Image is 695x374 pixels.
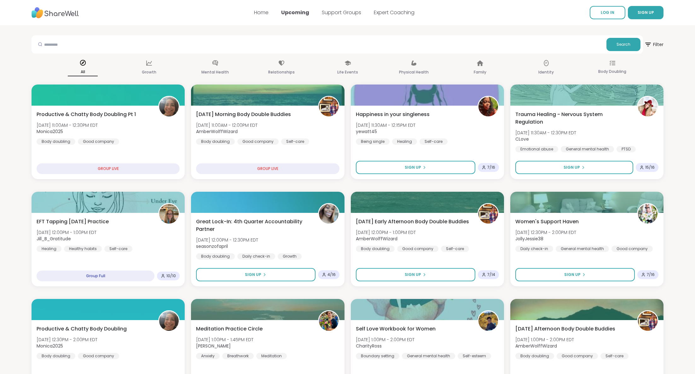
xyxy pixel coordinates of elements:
div: Daily check-in [237,253,275,260]
span: [DATE] 11:30AM - 12:15PM EDT [356,122,415,128]
span: 7 / 16 [487,165,495,170]
b: CharityRoss [356,343,382,349]
b: AmberWolffWizard [356,236,397,242]
span: Productive & Chatty Body Doubling [37,325,127,333]
span: Sign Up [564,272,581,278]
span: Search [617,42,630,47]
img: Monica2025 [159,97,179,116]
button: Filter [644,35,663,54]
span: [DATE] 11:00AM - 12:30PM EDT [37,122,98,128]
p: Growth [142,68,156,76]
span: [DATE] 1:00PM - 2:00PM EDT [356,336,414,343]
img: yewatt45 [478,97,498,116]
p: Relationships [268,68,295,76]
div: Body doubling [515,353,554,359]
b: AmberWolffWizard [515,343,557,349]
div: Breathwork [222,353,254,359]
div: Body doubling [196,138,235,145]
span: Sign Up [405,272,421,278]
div: Growth [278,253,302,260]
div: Good company [611,246,653,252]
div: Meditation [256,353,287,359]
b: Monica2025 [37,128,63,135]
b: AmberWolffWizard [196,128,238,135]
b: Monica2025 [37,343,63,349]
a: LOG IN [590,6,625,19]
div: Healing [37,246,61,252]
span: Self Love Workbook for Women [356,325,436,333]
div: Body doubling [196,253,235,260]
img: CharityRoss [478,311,498,331]
img: seasonzofapril [319,204,339,224]
a: Expert Coaching [374,9,414,16]
div: Good company [397,246,438,252]
img: Jill_B_Gratitude [159,204,179,224]
span: SIGN UP [638,10,654,15]
div: Good company [237,138,279,145]
span: [DATE] 12:30PM - 2:00PM EDT [37,336,97,343]
span: [DATE] 12:00PM - 1:00PM EDT [356,229,416,236]
span: [DATE] 12:30PM - 2:00PM EDT [515,229,576,236]
p: Physical Health [399,68,429,76]
span: [DATE] Morning Body Double Buddies [196,111,291,118]
img: AmberWolffWizard [638,311,657,331]
button: Search [606,38,640,51]
div: Self-care [600,353,628,359]
span: [DATE] Afternoon Body Double Buddies [515,325,615,333]
div: Healing [392,138,417,145]
button: Sign Up [356,268,475,281]
div: PTSD [617,146,636,152]
b: seasonzofapril [196,243,228,249]
div: Self-esteem [458,353,491,359]
button: Sign Up [356,161,475,174]
b: [PERSON_NAME] [196,343,231,349]
b: Jill_B_Gratitude [37,236,71,242]
b: yewatt45 [356,128,377,135]
div: Self-care [420,138,448,145]
div: Body doubling [356,246,395,252]
span: Great Lock-In: 4th Quarter Accountability Partner [196,218,311,233]
img: AmberWolffWizard [319,97,339,116]
span: 7 / 16 [647,272,655,277]
p: Identity [538,68,554,76]
p: Family [474,68,486,76]
div: Body doubling [37,353,75,359]
a: Upcoming [281,9,309,16]
img: Monica2025 [159,311,179,331]
div: Good company [78,138,119,145]
span: 15 / 16 [645,165,655,170]
div: Emotional abuse [515,146,558,152]
span: [DATE] 11:00AM - 12:00PM EDT [196,122,258,128]
div: Group Full [37,271,154,281]
div: GROUP LIVE [37,163,180,174]
div: Boundary setting [356,353,399,359]
div: Self-care [441,246,469,252]
div: General mental health [402,353,455,359]
img: ShareWell Nav Logo [32,4,79,21]
div: Healthy habits [64,246,102,252]
div: Good company [78,353,119,359]
p: Body Doubling [598,68,626,75]
div: Good company [557,353,598,359]
div: Body doubling [37,138,75,145]
img: CLove [638,97,657,116]
div: Being single [356,138,390,145]
img: JollyJessie38 [638,204,657,224]
button: Sign Up [515,161,633,174]
span: [DATE] 1:00PM - 2:00PM EDT [515,336,574,343]
span: [DATE] 12:00PM - 12:30PM EDT [196,237,258,243]
img: Nicholas [319,311,339,331]
span: [DATE] 1:00PM - 1:45PM EDT [196,336,253,343]
p: Mental Health [201,68,229,76]
div: Daily check-in [515,246,553,252]
span: Happiness in your singleness [356,111,430,118]
span: Trauma Healing - Nervous System Regulation [515,111,630,126]
button: Sign Up [515,268,635,281]
button: SIGN UP [628,6,663,19]
b: JollyJessie38 [515,236,543,242]
span: 4 / 16 [327,272,336,277]
span: 7 / 14 [487,272,495,277]
b: CLove [515,136,529,142]
button: Sign Up [196,268,315,281]
p: All [68,68,98,76]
